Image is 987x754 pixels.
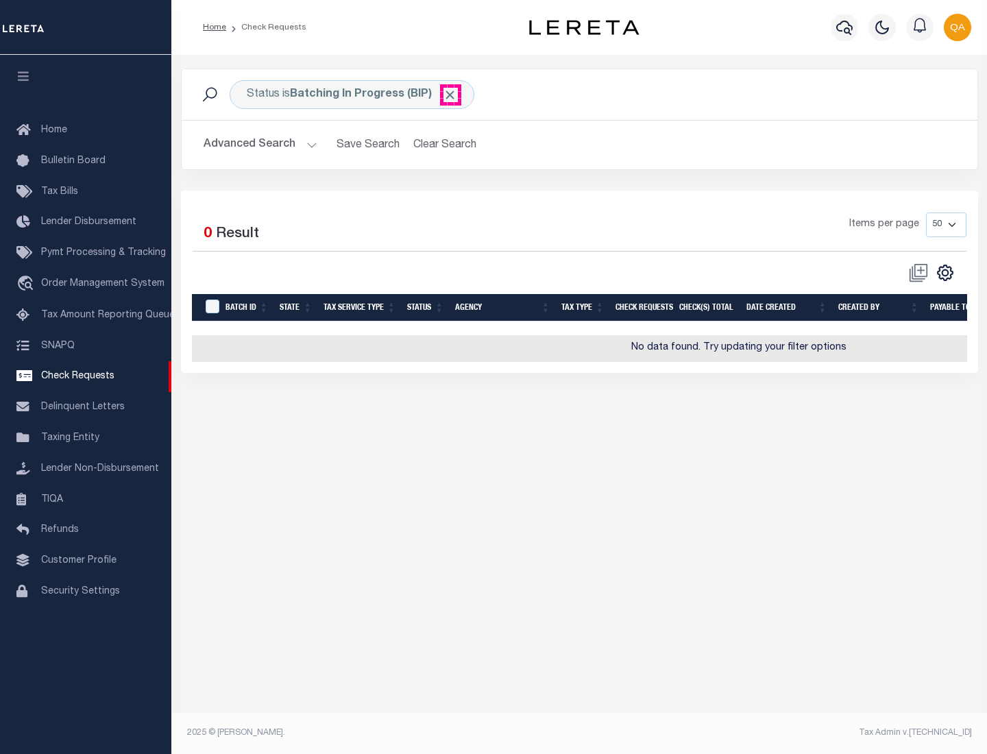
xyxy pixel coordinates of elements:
[402,294,450,322] th: Status: activate to sort column ascending
[833,294,925,322] th: Created By: activate to sort column ascending
[41,494,63,504] span: TIQA
[674,294,741,322] th: Check(s) Total
[450,294,556,322] th: Agency: activate to sort column ascending
[41,217,136,227] span: Lender Disbursement
[16,276,38,293] i: travel_explore
[230,80,474,109] div: Status is
[41,525,79,535] span: Refunds
[41,372,114,381] span: Check Requests
[41,556,117,565] span: Customer Profile
[41,311,175,320] span: Tax Amount Reporting Queue
[41,156,106,166] span: Bulletin Board
[274,294,318,322] th: State: activate to sort column ascending
[318,294,402,322] th: Tax Service Type: activate to sort column ascending
[41,464,159,474] span: Lender Non-Disbursement
[41,433,99,443] span: Taxing Entity
[41,341,75,350] span: SNAPQ
[408,132,483,158] button: Clear Search
[849,217,919,232] span: Items per page
[328,132,408,158] button: Save Search
[41,587,120,596] span: Security Settings
[41,125,67,135] span: Home
[216,223,259,245] label: Result
[41,187,78,197] span: Tax Bills
[741,294,833,322] th: Date Created: activate to sort column ascending
[41,279,164,289] span: Order Management System
[589,727,972,739] div: Tax Admin v.[TECHNICAL_ID]
[226,21,306,34] li: Check Requests
[41,402,125,412] span: Delinquent Letters
[556,294,610,322] th: Tax Type: activate to sort column ascending
[41,248,166,258] span: Pymt Processing & Tracking
[290,89,457,100] b: Batching In Progress (BIP)
[203,23,226,32] a: Home
[220,294,274,322] th: Batch Id: activate to sort column ascending
[529,20,639,35] img: logo-dark.svg
[177,727,580,739] div: 2025 © [PERSON_NAME].
[610,294,674,322] th: Check Requests
[443,88,457,102] span: Click to Remove
[944,14,971,41] img: svg+xml;base64,PHN2ZyB4bWxucz0iaHR0cDovL3d3dy53My5vcmcvMjAwMC9zdmciIHBvaW50ZXItZXZlbnRzPSJub25lIi...
[204,132,317,158] button: Advanced Search
[204,227,212,241] span: 0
